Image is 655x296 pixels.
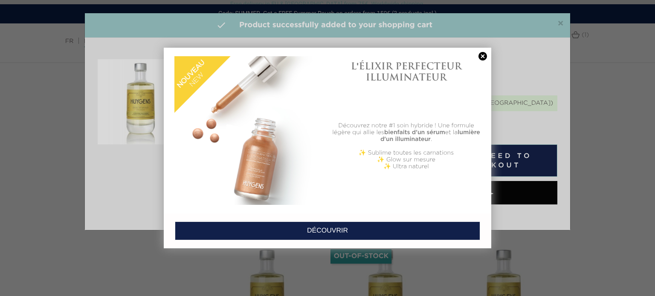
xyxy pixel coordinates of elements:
b: bienfaits d'un sérum [384,129,445,135]
h1: L'ÉLIXIR PERFECTEUR ILLUMINATEUR [332,60,481,83]
p: ✨ Glow sur mesure [332,156,481,163]
a: DÉCOUVRIR [175,221,480,240]
p: ✨ Sublime toutes les carnations [332,149,481,156]
p: ✨ Ultra naturel [332,163,481,170]
b: lumière d'un illuminateur [380,129,480,142]
p: Découvrez notre #1 soin hybride ! Une formule légère qui allie les et la . [332,122,481,143]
